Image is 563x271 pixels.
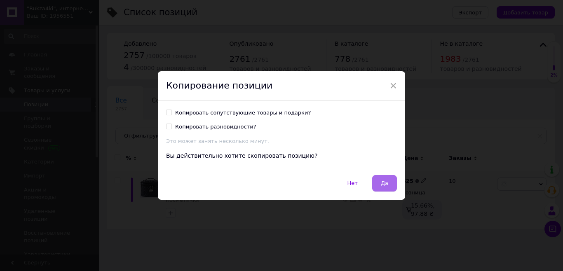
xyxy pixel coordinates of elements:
[339,175,366,192] button: Нет
[166,80,272,91] span: Копирование позиции
[381,180,388,186] span: Да
[389,79,397,93] span: ×
[166,138,269,144] span: Это может занять несколько минут.
[175,123,256,131] div: Копировать разновидности?
[372,175,397,192] button: Да
[347,180,358,186] span: Нет
[166,152,397,160] div: Вы действительно хотите скопировать позицию?
[175,109,311,117] div: Копировать сопутствующие товары и подарки?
